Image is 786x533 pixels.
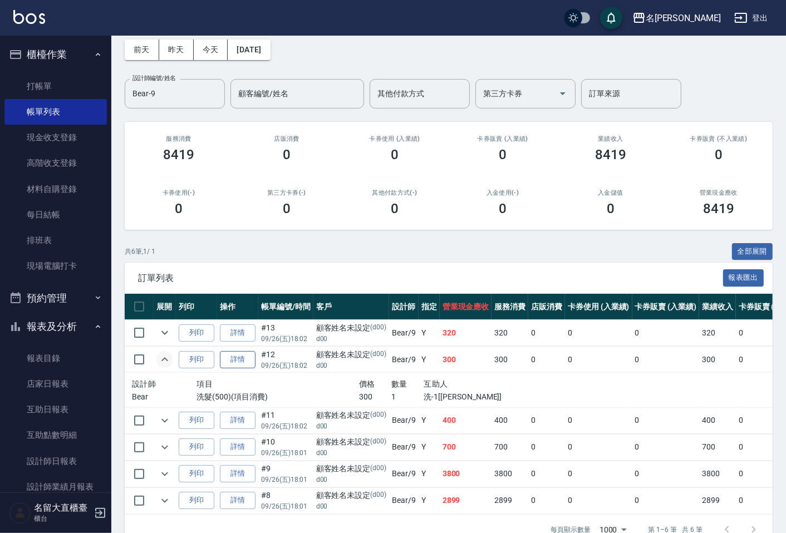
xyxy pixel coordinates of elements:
button: save [600,7,622,29]
td: 0 [528,487,565,514]
button: 報表及分析 [4,312,107,341]
button: Open [554,85,572,102]
button: 登出 [730,8,773,28]
td: Y [419,434,440,460]
p: (d00) [370,463,386,475]
p: d00 [316,361,386,371]
td: 0 [565,487,632,514]
h2: 入金使用(-) [462,189,543,196]
a: 打帳單 [4,73,107,99]
td: #11 [258,407,313,433]
td: 0 [528,320,565,346]
h2: 卡券販賣 (入業績) [462,135,543,142]
button: 昨天 [159,40,194,60]
td: 0 [565,407,632,433]
td: 0 [565,434,632,460]
th: 服務消費 [492,294,528,320]
h3: 8419 [163,147,194,162]
td: 300 [699,347,736,373]
p: d00 [316,475,386,485]
p: 09/26 (五) 18:01 [261,448,311,458]
h2: 卡券使用 (入業績) [354,135,435,142]
p: 洗髮(500)(項目消費) [197,391,359,403]
td: Y [419,487,440,514]
label: 設計師編號/姓名 [132,74,176,82]
td: 700 [699,434,736,460]
h3: 0 [499,201,507,216]
a: 詳情 [220,412,256,429]
p: Bear [132,391,197,403]
p: 09/26 (五) 18:02 [261,421,311,431]
h3: 8419 [595,147,626,162]
img: Logo [13,10,45,24]
td: 700 [440,434,492,460]
td: Y [419,347,440,373]
h3: 0 [715,147,723,162]
button: expand row [156,492,173,509]
h3: 0 [499,147,507,162]
div: 顧客姓名未設定 [316,409,386,421]
span: 互助人 [424,379,448,388]
h3: 服務消費 [138,135,219,142]
td: 0 [632,320,700,346]
th: 營業現金應收 [440,294,492,320]
p: d00 [316,448,386,458]
a: 互助點數明細 [4,422,107,448]
span: 價格 [359,379,375,388]
th: 客戶 [313,294,389,320]
th: 操作 [217,294,258,320]
h2: 卡券使用(-) [138,189,219,196]
td: 0 [528,461,565,487]
td: 320 [699,320,736,346]
a: 每日結帳 [4,202,107,228]
td: 400 [492,407,528,433]
p: 櫃台 [34,514,91,524]
h5: 名留大直櫃臺 [34,502,91,514]
td: 0 [565,320,632,346]
td: Bear /9 [389,434,419,460]
button: expand row [156,466,173,482]
td: 0 [632,347,700,373]
h2: 入金儲值 [570,189,651,196]
a: 排班表 [4,228,107,253]
h3: 0 [175,201,183,216]
p: d00 [316,334,386,344]
td: #13 [258,320,313,346]
th: 帳單編號/時間 [258,294,313,320]
a: 現場電腦打卡 [4,253,107,279]
div: 名[PERSON_NAME] [646,11,721,25]
td: 2899 [699,487,736,514]
h3: 0 [283,147,291,162]
p: (d00) [370,490,386,501]
td: 0 [528,407,565,433]
td: 320 [440,320,492,346]
th: 業績收入 [699,294,736,320]
td: Y [419,320,440,346]
td: Bear /9 [389,320,419,346]
button: 報表匯出 [723,269,764,287]
button: 列印 [179,324,214,342]
p: 09/26 (五) 18:01 [261,475,311,485]
h3: 0 [391,201,399,216]
th: 店販消費 [528,294,565,320]
div: 顧客姓名未設定 [316,463,386,475]
a: 帳單列表 [4,99,107,125]
span: 項目 [197,379,213,388]
div: 顧客姓名未設定 [316,490,386,501]
th: 列印 [176,294,217,320]
button: expand row [156,412,173,429]
p: (d00) [370,349,386,361]
td: 2899 [440,487,492,514]
td: 3800 [699,461,736,487]
td: Y [419,407,440,433]
a: 材料自購登錄 [4,176,107,202]
h2: 其他付款方式(-) [354,189,435,196]
p: d00 [316,421,386,431]
td: 0 [632,434,700,460]
th: 卡券使用 (入業績) [565,294,632,320]
button: 預約管理 [4,284,107,313]
img: Person [9,502,31,524]
p: 09/26 (五) 18:01 [261,501,311,511]
a: 現金收支登錄 [4,125,107,150]
td: 0 [565,347,632,373]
